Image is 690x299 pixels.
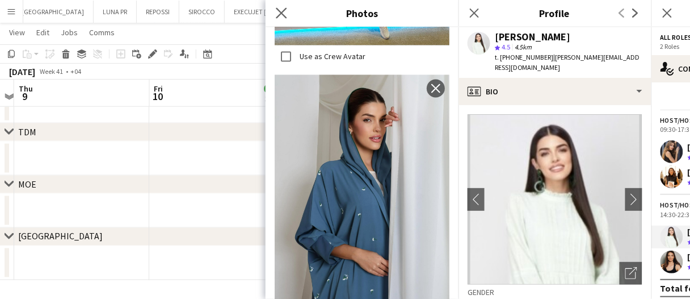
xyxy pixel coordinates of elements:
[17,90,33,103] span: 9
[620,262,642,285] div: Open photos pop-in
[512,43,535,51] span: 4.5km
[179,1,225,23] button: SIROCCO
[495,53,640,72] span: | [PERSON_NAME][EMAIL_ADDRESS][DOMAIN_NAME]
[137,1,179,23] button: REPOSSI
[18,231,103,242] div: [GEOGRAPHIC_DATA]
[61,27,78,38] span: Jobs
[495,32,571,42] div: [PERSON_NAME]
[85,25,119,40] a: Comms
[153,90,163,103] span: 10
[9,66,35,77] div: [DATE]
[36,27,49,38] span: Edit
[458,6,651,20] h3: Profile
[297,52,365,62] label: Use as Crew Avatar
[468,114,642,285] img: Crew avatar or photo
[37,67,66,76] span: Week 41
[70,67,81,76] div: +04
[264,85,280,93] span: 4/4
[468,287,642,297] h3: Gender
[18,126,36,138] div: TDM
[502,43,510,51] span: 4.5
[5,25,30,40] a: View
[94,1,137,23] button: LUNA PR
[265,94,280,103] div: 1 Job
[9,27,25,38] span: View
[154,84,163,94] span: Fri
[458,78,651,105] div: Bio
[495,53,554,61] span: t. [PHONE_NUMBER]
[225,1,336,23] button: EXECUJET [GEOGRAPHIC_DATA]
[19,84,33,94] span: Thu
[56,25,82,40] a: Jobs
[18,178,36,190] div: MOE
[266,6,458,20] h3: Photos
[32,25,54,40] a: Edit
[89,27,115,38] span: Comms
